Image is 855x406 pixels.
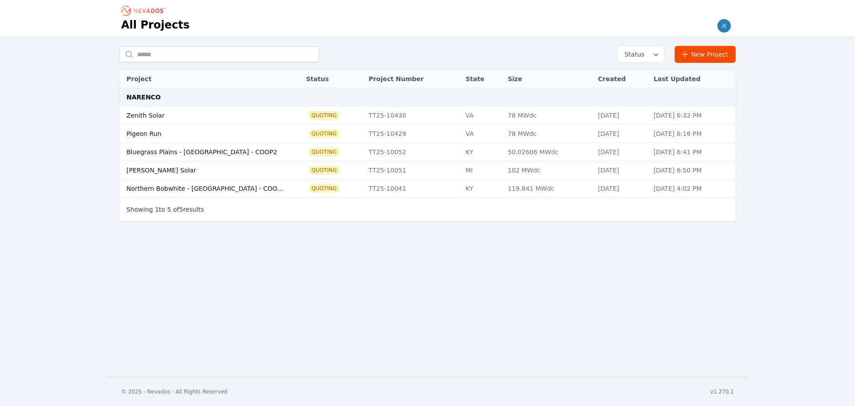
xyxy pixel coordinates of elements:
[119,70,288,88] th: Project
[119,88,736,107] td: NARENCO
[179,206,183,213] span: 5
[119,161,736,180] tr: [PERSON_NAME] SolarQuotingTT25-10051MI102 MWdc[DATE][DATE] 6:50 PM
[119,161,288,180] td: [PERSON_NAME] Solar
[364,180,461,198] td: TT25-10041
[594,125,649,143] td: [DATE]
[594,143,649,161] td: [DATE]
[594,161,649,180] td: [DATE]
[675,46,736,63] a: New Project
[121,388,228,395] div: © 2025 - Nevados - All Rights Reserved
[309,167,338,174] span: Quoting
[461,107,504,125] td: VA
[364,70,461,88] th: Project Number
[119,125,288,143] td: Pigeon Run
[717,19,731,33] img: jesse.johnson@narenco.com
[119,107,288,125] td: Zenith Solar
[121,4,168,18] nav: Breadcrumb
[309,112,338,119] span: Quoting
[594,180,649,198] td: [DATE]
[649,107,736,125] td: [DATE] 6:32 PM
[309,148,338,156] span: Quoting
[301,70,364,88] th: Status
[309,130,338,137] span: Quoting
[119,143,288,161] td: Bluegrass Plains - [GEOGRAPHIC_DATA] - COOP2
[119,125,736,143] tr: Pigeon RunQuotingTT25-10429VA78 MWdc[DATE][DATE] 6:16 PM
[503,180,594,198] td: 119.841 MWdc
[617,46,664,62] button: Status
[649,70,736,88] th: Last Updated
[155,206,159,213] span: 1
[649,143,736,161] td: [DATE] 6:41 PM
[119,180,736,198] tr: Northern Bobwhite - [GEOGRAPHIC_DATA] - COOP3QuotingTT25-10041KY119.841 MWdc[DATE][DATE] 4:02 PM
[594,107,649,125] td: [DATE]
[119,143,736,161] tr: Bluegrass Plains - [GEOGRAPHIC_DATA] - COOP2QuotingTT25-10052KY50.02606 MWdc[DATE][DATE] 6:41 PM
[503,143,594,161] td: 50.02606 MWdc
[461,161,504,180] td: MI
[503,70,594,88] th: Size
[621,50,644,59] span: Status
[649,180,736,198] td: [DATE] 4:02 PM
[461,143,504,161] td: KY
[121,18,190,32] h1: All Projects
[364,143,461,161] td: TT25-10052
[649,161,736,180] td: [DATE] 6:50 PM
[167,206,171,213] span: 5
[594,70,649,88] th: Created
[364,125,461,143] td: TT25-10429
[461,180,504,198] td: KY
[503,125,594,143] td: 78 MWdc
[309,185,338,192] span: Quoting
[503,107,594,125] td: 78 MWdc
[503,161,594,180] td: 102 MWdc
[710,388,734,395] div: v1.270.1
[649,125,736,143] td: [DATE] 6:16 PM
[119,107,736,125] tr: Zenith SolarQuotingTT25-10430VA78 MWdc[DATE][DATE] 6:32 PM
[461,125,504,143] td: VA
[119,180,288,198] td: Northern Bobwhite - [GEOGRAPHIC_DATA] - COOP3
[461,70,504,88] th: State
[126,205,204,214] p: Showing to of results
[364,107,461,125] td: TT25-10430
[364,161,461,180] td: TT25-10051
